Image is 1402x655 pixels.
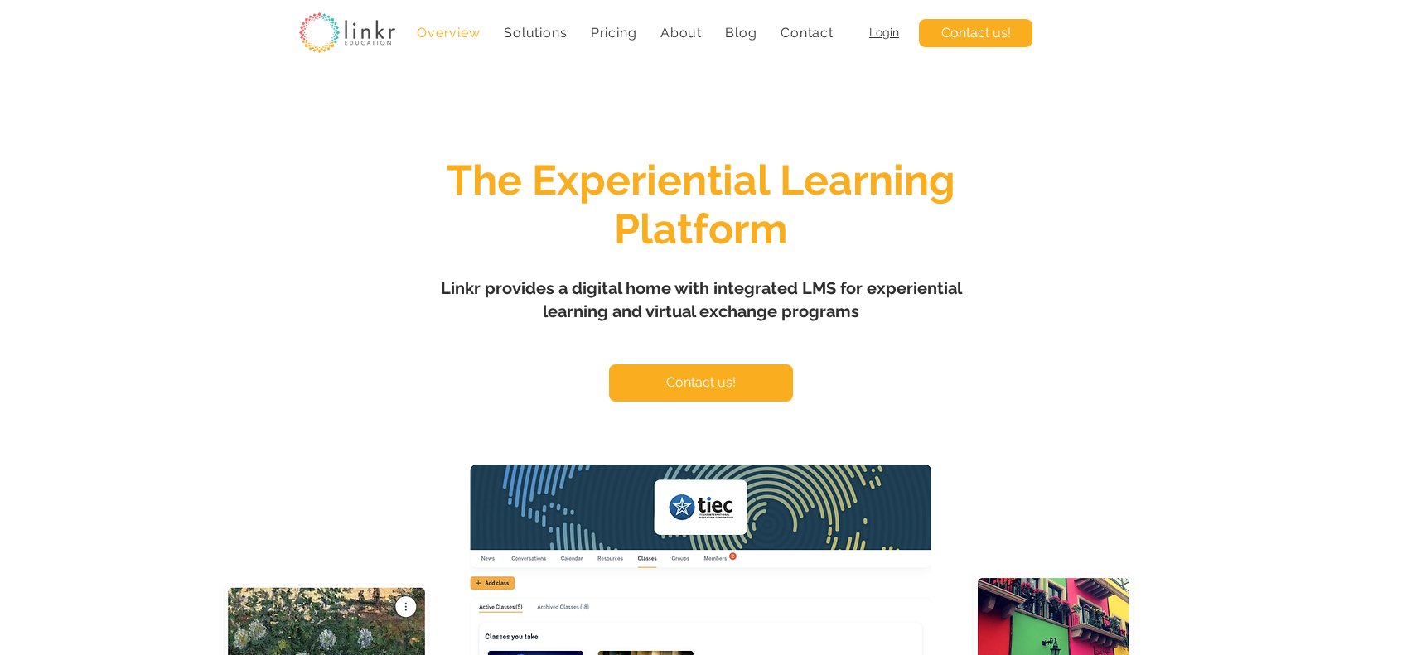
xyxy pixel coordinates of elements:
a: Login [869,26,899,39]
span: Overview [417,25,480,41]
a: Contact us! [919,19,1032,47]
span: The Experiential Learning Platform [447,156,955,253]
span: Contact us! [666,373,736,392]
div: About [652,17,711,49]
a: Blog [717,17,766,49]
a: Pricing [583,17,645,49]
span: Contact us! [941,24,1011,42]
a: Contact us! [609,364,793,402]
span: Pricing [591,25,637,41]
a: Contact [772,17,842,49]
div: Solutions [496,17,576,49]
span: Solutions [504,25,567,41]
span: Linkr provides a digital home with integrated LMS for experiential learning and virtual exchange ... [441,278,962,321]
nav: Site [409,17,842,49]
span: Contact [781,25,834,41]
img: linkr_logo_transparentbg.png [299,12,395,53]
a: Overview [409,17,489,49]
span: Blog [725,25,757,41]
span: About [660,25,702,41]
